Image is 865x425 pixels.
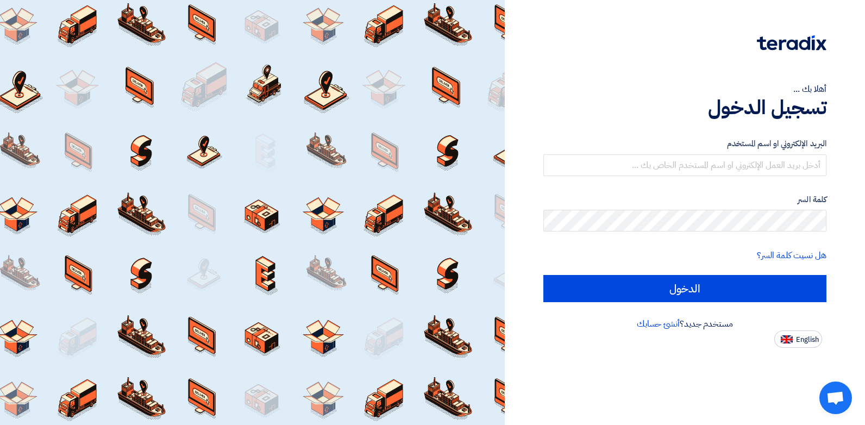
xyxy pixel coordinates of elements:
label: كلمة السر [543,193,826,206]
label: البريد الإلكتروني او اسم المستخدم [543,137,826,150]
input: الدخول [543,275,826,302]
input: أدخل بريد العمل الإلكتروني او اسم المستخدم الخاص بك ... [543,154,826,176]
h1: تسجيل الدخول [543,96,826,120]
div: أهلا بك ... [543,83,826,96]
a: أنشئ حسابك [637,317,680,330]
a: هل نسيت كلمة السر؟ [757,249,826,262]
span: English [796,336,819,343]
img: Teradix logo [757,35,826,51]
img: en-US.png [781,335,793,343]
div: Open chat [819,382,852,414]
div: مستخدم جديد؟ [543,317,826,330]
button: English [774,330,822,348]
